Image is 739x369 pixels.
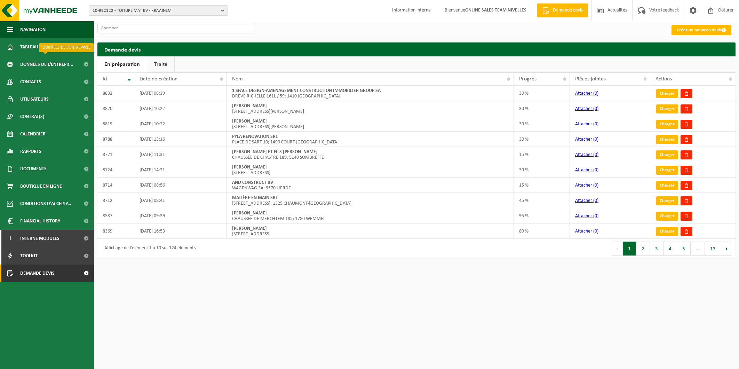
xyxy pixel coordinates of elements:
strong: [PERSON_NAME] [232,226,267,231]
td: 8724 [97,162,134,178]
a: Charger [656,89,678,98]
span: Rapports [20,143,41,160]
td: CHAUSSÉE DE CHASTRE 189; 5140 SOMBREFFE [227,147,514,162]
button: 13 [705,242,721,256]
span: 0 [595,198,597,203]
td: 8369 [97,223,134,239]
td: 15 % [514,178,570,193]
td: 8771 [97,147,134,162]
strong: [PERSON_NAME] [232,165,267,170]
td: 30 % [514,132,570,147]
span: 0 [595,152,597,157]
span: Contacts [20,73,41,91]
td: 8587 [97,208,134,223]
a: Charger [656,196,678,205]
button: 4 [663,242,677,256]
span: 0 [595,137,597,142]
button: 2 [636,242,650,256]
span: 0 [595,106,597,111]
a: Traité [147,56,174,72]
td: 80 % [514,223,570,239]
td: 30 % [514,101,570,116]
h2: Demande devis [97,42,736,56]
button: 10-992122 - TOITURE MAT BV - KRAAINEM [89,5,228,16]
span: Demande devis [551,7,585,14]
span: Id [103,76,107,82]
td: [DATE] 11:31 [134,147,227,162]
button: Previous [612,242,623,256]
td: 30 % [514,86,570,101]
td: [DATE] 08:39 [134,86,227,101]
span: Pièces jointes [575,76,606,82]
span: Demande devis [20,265,55,282]
td: [STREET_ADDRESS] [227,223,514,239]
strong: ONLINE SALES TEAM NIVELLES [465,8,526,13]
a: Attacher (0) [575,121,598,127]
td: [DATE] 13:16 [134,132,227,147]
span: 0 [595,183,597,188]
span: 0 [595,167,597,173]
span: Toolkit [20,247,38,265]
td: [DATE] 10:22 [134,101,227,116]
td: 8820 [97,101,134,116]
span: Utilisateurs [20,91,49,108]
div: Affichage de l'élément 1 à 10 sur 124 éléments [101,242,196,255]
strong: [PERSON_NAME] ET FILS [PERSON_NAME] [232,149,318,155]
span: Documents [20,160,47,178]
a: Attacher (0) [575,137,598,142]
td: 8788 [97,132,134,147]
a: Charger [656,181,678,190]
a: Attacher (0) [575,152,598,157]
button: Next [721,242,732,256]
label: Information interne [382,5,431,16]
a: Créer un nouveau devis [672,25,731,35]
td: [DATE] 09:39 [134,208,227,223]
td: [DATE] 14:21 [134,162,227,178]
strong: AND CONSTRUCT BV [232,180,273,185]
td: 95 % [514,208,570,223]
a: Demande devis [537,3,588,17]
a: Attacher (0) [575,198,598,203]
td: [DATE] 10:22 [134,116,227,132]
td: [DATE] 08:41 [134,193,227,208]
span: Progrès [519,76,537,82]
a: Charger [656,120,678,129]
span: Financial History [20,212,60,230]
td: 15 % [514,147,570,162]
span: Calendrier [20,125,46,143]
a: Charger [656,135,678,144]
span: I [7,230,13,247]
strong: PYLA RENOVATION SRL [232,134,278,139]
td: DRÈVE RICHELLE 161L / 59; 1410 [GEOGRAPHIC_DATA] [227,86,514,101]
a: En préparation [97,56,147,72]
button: 5 [677,242,691,256]
td: 30 % [514,162,570,178]
a: Attacher (0) [575,167,598,173]
span: … [691,242,705,256]
span: Actions [655,76,672,82]
td: WAGENWAG 3A; 9570 LIERDE [227,178,514,193]
a: Attacher (0) [575,91,598,96]
td: [DATE] 08:56 [134,178,227,193]
td: 8714 [97,178,134,193]
strong: [PERSON_NAME] [232,211,267,216]
td: 8712 [97,193,134,208]
input: Chercher [97,23,254,33]
span: 0 [595,91,597,96]
strong: MATIÈRE EN MAIN SRL [232,195,278,201]
a: Attacher (0) [575,213,598,219]
td: 8832 [97,86,134,101]
a: Attacher (0) [575,183,598,188]
span: Données de l'entrepr... [20,56,73,73]
span: 0 [595,229,597,234]
button: 3 [650,242,663,256]
span: Contrat(s) [20,108,44,125]
a: Charger [656,104,678,113]
td: 30 % [514,116,570,132]
a: Charger [656,212,678,221]
span: Date de création [140,76,177,82]
a: Attacher (0) [575,106,598,111]
a: Attacher (0) [575,229,598,234]
span: Interne modules [20,230,59,247]
td: [STREET_ADDRESS][PERSON_NAME] [227,116,514,132]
